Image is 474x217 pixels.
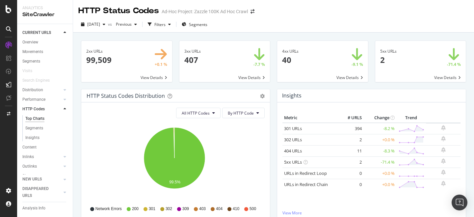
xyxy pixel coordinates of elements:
[22,77,56,84] a: Search Engines
[22,96,45,103] div: Performance
[22,29,51,36] div: CURRENT URLS
[441,181,446,186] div: bell-plus
[282,91,302,100] h4: Insights
[441,158,446,164] div: bell-plus
[441,136,446,141] div: bell-plus
[337,123,363,134] td: 394
[282,113,337,123] th: Metric
[22,87,62,94] a: Distribution
[284,181,328,187] a: URLs in Redirect Chain
[22,144,68,151] a: Content
[22,173,62,179] a: Sitemaps
[337,156,363,168] td: 2
[22,5,67,11] div: Analytics
[182,206,189,212] span: 309
[363,156,396,168] td: -71.4 %
[22,185,62,199] a: DISAPPEARED URLS
[22,68,32,74] div: Visits
[337,179,363,190] td: 0
[189,22,207,27] span: Segments
[145,19,173,30] button: Filters
[22,96,62,103] a: Performance
[250,206,256,212] span: 500
[441,147,446,152] div: bell-plus
[25,115,44,122] div: Top Charts
[22,153,62,160] a: Inlinks
[113,19,140,30] button: Previous
[250,9,254,14] div: arrow-right-arrow-left
[22,39,38,46] div: Overview
[284,170,327,176] a: URLs in Redirect Loop
[337,113,363,123] th: # URLS
[260,94,265,98] div: gear
[166,206,172,212] span: 302
[284,137,302,143] a: 302 URLs
[222,108,265,118] button: By HTTP Code
[22,176,42,183] div: NEW URLS
[78,5,159,16] div: HTTP Status Codes
[182,110,210,116] span: All HTTP Codes
[441,125,446,130] div: bell-plus
[22,48,43,55] div: Movements
[363,145,396,156] td: -8.3 %
[25,125,43,132] div: Segments
[179,19,210,30] button: Segments
[108,21,113,27] span: vs
[396,113,426,123] th: Trend
[22,205,68,212] a: Analysis Info
[154,22,166,27] div: Filters
[22,106,45,113] div: HTTP Codes
[149,206,155,212] span: 301
[87,21,100,27] span: 2025 Sep. 17th
[22,163,62,170] a: Outlinks
[284,159,302,165] a: 5xx URLs
[22,48,68,55] a: Movements
[22,77,50,84] div: Search Engines
[78,19,108,30] button: [DATE]
[22,39,68,46] a: Overview
[337,168,363,179] td: 0
[363,123,396,134] td: -8.2 %
[132,206,139,212] span: 200
[199,206,206,212] span: 403
[452,195,467,210] div: Open Intercom Messenger
[22,29,62,36] a: CURRENT URLS
[216,206,223,212] span: 404
[22,11,67,18] div: SiteCrawler
[22,144,37,151] div: Content
[22,163,37,170] div: Outlinks
[25,115,68,122] a: Top Charts
[337,134,363,145] td: 2
[25,134,68,141] a: Insights
[87,93,165,99] div: HTTP Status Codes Distribution
[22,173,39,179] div: Sitemaps
[87,123,262,200] svg: A chart.
[363,113,396,123] th: Change
[284,125,302,131] a: 301 URLs
[284,148,302,154] a: 404 URLs
[363,179,396,190] td: +0.0 %
[337,145,363,156] td: 11
[22,185,56,199] div: DISAPPEARED URLS
[233,206,239,212] span: 410
[113,21,132,27] span: Previous
[25,134,39,141] div: Insights
[282,210,461,216] a: View More
[169,180,180,184] text: 99.5%
[162,8,248,15] div: Ad-Hoc Project: Zazzle 100K Ad Hoc Crawl
[22,176,62,183] a: NEW URLS
[22,58,68,65] a: Segments
[22,58,40,65] div: Segments
[22,153,34,160] div: Inlinks
[363,134,396,145] td: +0.0 %
[95,206,122,212] span: Network Errors
[176,108,221,118] button: All HTTP Codes
[25,125,68,132] a: Segments
[22,68,39,74] a: Visits
[228,110,254,116] span: By HTTP Code
[22,205,45,212] div: Analysis Info
[441,170,446,175] div: bell-plus
[363,168,396,179] td: +0.0 %
[22,87,43,94] div: Distribution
